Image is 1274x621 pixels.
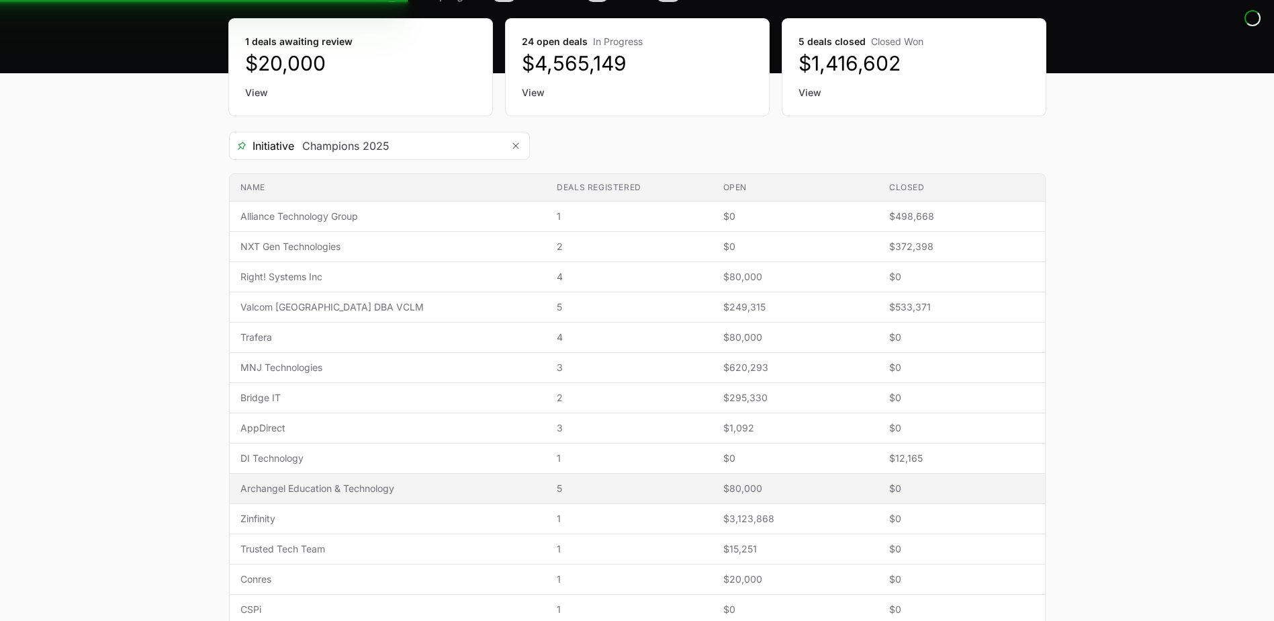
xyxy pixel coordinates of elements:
th: Name [230,174,547,202]
span: Initiative [230,138,294,154]
a: View [245,86,476,99]
span: $12,165 [889,452,1034,465]
dt: 5 deals closed [799,35,1030,48]
span: $1,092 [723,421,868,435]
dd: $4,565,149 [522,51,753,75]
span: $0 [889,331,1034,344]
span: $3,123,868 [723,512,868,526]
span: 3 [557,361,701,374]
dd: $20,000 [245,51,476,75]
span: $295,330 [723,391,868,405]
span: Trusted Tech Team [240,542,536,556]
span: NXT Gen Technologies [240,240,536,253]
span: $0 [889,391,1034,405]
span: $249,315 [723,300,868,314]
span: $0 [889,542,1034,556]
span: 1 [557,603,701,616]
span: CSPi [240,603,536,616]
span: 4 [557,270,701,284]
span: 5 [557,482,701,495]
span: 4 [557,331,701,344]
span: Closed Won [871,36,923,47]
input: Search initiatives [294,132,502,159]
th: Open [713,174,878,202]
th: Deals registered [546,174,712,202]
span: $372,398 [889,240,1034,253]
span: $0 [723,452,868,465]
span: MNJ Technologies [240,361,536,374]
span: Valcom [GEOGRAPHIC_DATA] DBA VCLM [240,300,536,314]
span: AppDirect [240,421,536,435]
span: $0 [889,512,1034,526]
span: $20,000 [723,573,868,586]
span: Right! Systems Inc [240,270,536,284]
span: $0 [723,210,868,223]
span: 1 [557,210,701,223]
span: Bridge IT [240,391,536,405]
span: $80,000 [723,331,868,344]
span: 1 [557,542,701,556]
span: $0 [889,573,1034,586]
dt: 24 open deals [522,35,753,48]
dt: 1 deals awaiting review [245,35,476,48]
th: Closed [878,174,1044,202]
span: Alliance Technology Group [240,210,536,223]
span: 2 [557,240,701,253]
span: In Progress [593,36,643,47]
span: Archangel Education & Technology [240,482,536,495]
span: $0 [889,270,1034,284]
span: $0 [723,603,868,616]
span: $620,293 [723,361,868,374]
a: View [522,86,753,99]
span: $0 [889,361,1034,374]
span: Conres [240,573,536,586]
a: View [799,86,1030,99]
span: $80,000 [723,482,868,495]
span: 3 [557,421,701,435]
dd: $1,416,602 [799,51,1030,75]
span: 2 [557,391,701,405]
button: Remove [502,132,529,159]
span: $0 [723,240,868,253]
span: Trafera [240,331,536,344]
span: $15,251 [723,542,868,556]
span: DI Technology [240,452,536,465]
span: 1 [557,452,701,465]
span: $533,371 [889,300,1034,314]
span: 1 [557,512,701,526]
span: $498,668 [889,210,1034,223]
span: $0 [889,482,1034,495]
span: 1 [557,573,701,586]
span: $0 [889,603,1034,616]
span: $80,000 [723,270,868,284]
span: Zinfinity [240,512,536,526]
span: 5 [557,300,701,314]
span: $0 [889,421,1034,435]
